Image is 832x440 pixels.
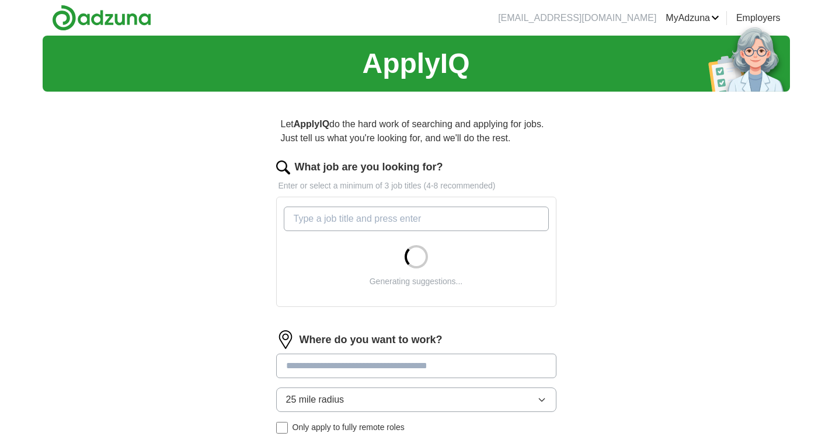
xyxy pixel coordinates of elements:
label: Where do you want to work? [300,332,443,348]
img: search.png [276,160,290,174]
strong: ApplyIQ [294,119,329,129]
input: Only apply to fully remote roles [276,422,288,434]
input: Type a job title and press enter [284,207,549,231]
span: Only apply to fully remote roles [293,421,405,434]
button: 25 mile radius [276,387,556,412]
a: Employers [736,11,781,25]
label: What job are you looking for? [295,159,443,175]
span: 25 mile radius [286,393,344,407]
img: Adzuna logo [52,5,151,31]
p: Let do the hard work of searching and applying for jobs. Just tell us what you're looking for, an... [276,113,556,150]
p: Enter or select a minimum of 3 job titles (4-8 recommended) [276,180,556,192]
h1: ApplyIQ [362,43,469,85]
img: location.png [276,330,295,349]
li: [EMAIL_ADDRESS][DOMAIN_NAME] [498,11,656,25]
div: Generating suggestions... [370,275,463,288]
a: MyAdzuna [666,11,719,25]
